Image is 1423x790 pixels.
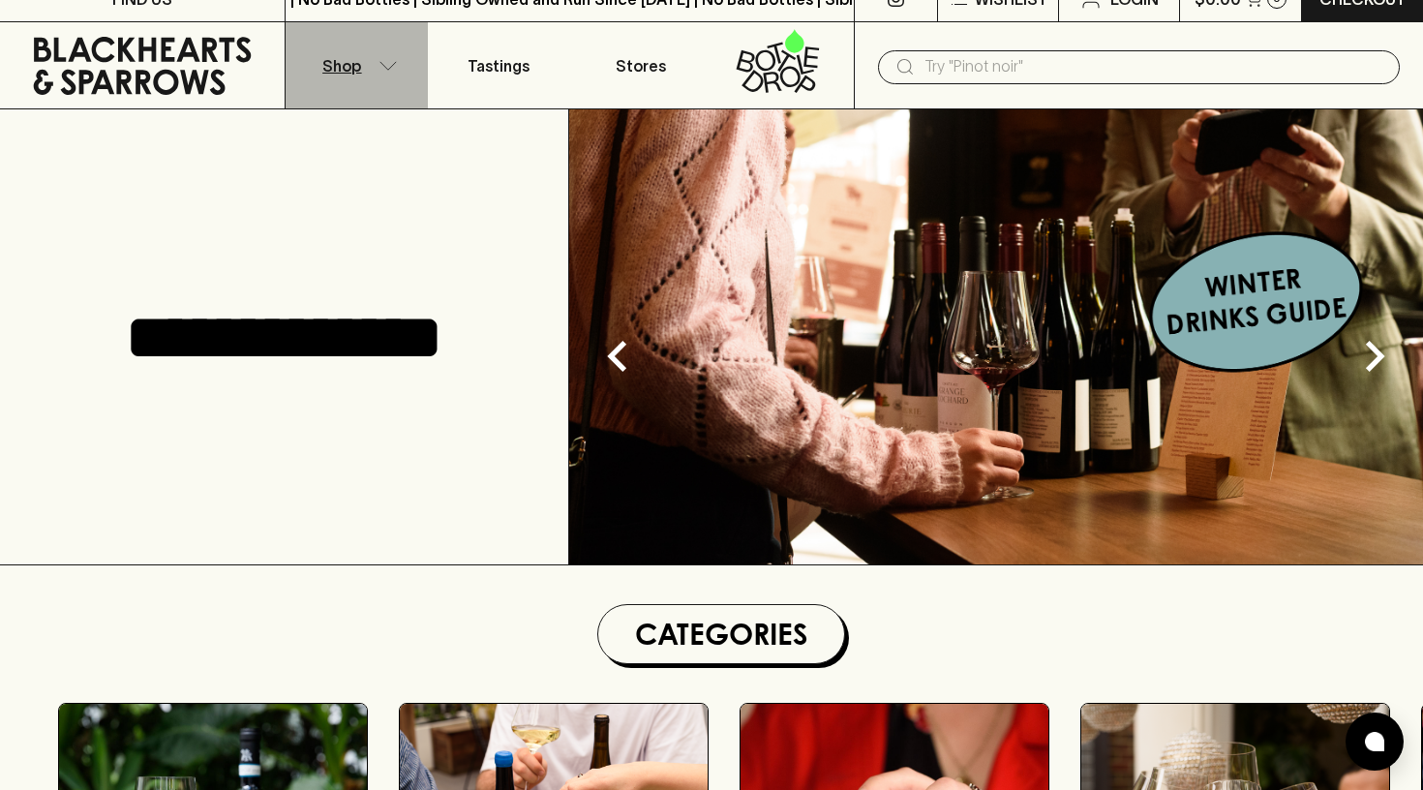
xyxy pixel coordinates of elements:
p: Shop [322,54,361,77]
button: Previous [579,318,656,395]
button: Shop [286,22,428,108]
p: Stores [616,54,666,77]
img: bubble-icon [1365,732,1384,751]
input: Try "Pinot noir" [924,51,1384,82]
button: Next [1336,318,1413,395]
img: optimise [569,109,1423,564]
a: Stores [570,22,712,108]
a: Tastings [428,22,570,108]
h1: Categories [606,613,836,655]
p: Tastings [468,54,530,77]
